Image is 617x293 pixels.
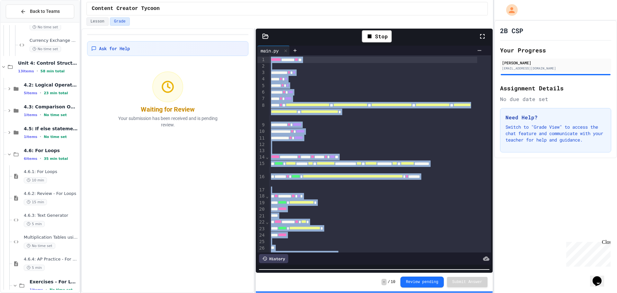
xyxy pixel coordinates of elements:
span: 13 items [18,69,34,73]
span: 5 min [24,265,45,271]
span: • [46,287,47,292]
button: Grade [110,17,130,26]
div: History [259,254,288,263]
span: Fold line [265,252,269,257]
span: Multiplication Tables using loops [24,235,78,240]
div: 20 [257,206,265,213]
div: 4 [257,76,265,82]
span: 4.2: Logical Operators [24,82,78,88]
span: Currency Exchange Calculator [30,38,78,43]
div: 24 [257,232,265,239]
div: 16 [257,174,265,187]
span: 4.6.4: AP Practice - For Loops [24,257,78,262]
div: 17 [257,187,265,193]
div: No due date set [500,95,611,103]
div: 7 [257,96,265,102]
iframe: chat widget [590,267,611,287]
div: 26 [257,245,265,252]
span: Fold line [265,219,269,224]
div: 12 [257,142,265,148]
span: Fold line [265,154,269,160]
div: 10 [257,128,265,135]
div: 21 [257,213,265,219]
button: Submit Answer [447,277,487,287]
iframe: chat widget [564,239,611,267]
span: 1 items [24,113,37,117]
span: • [40,134,41,139]
p: Switch to "Grade View" to access the chat feature and communicate with your teacher for help and ... [505,124,606,143]
span: • [37,69,38,74]
div: main.py [257,47,282,54]
div: 25 [257,239,265,245]
h2: Assignment Details [500,84,611,93]
span: Content Creator Tycoon [92,5,160,13]
button: Lesson [86,17,109,26]
span: Submit Answer [452,279,482,285]
span: Unit 4: Control Structures [18,60,78,66]
span: Fold line [265,194,269,199]
div: Waiting for Review [141,105,195,114]
span: Back to Teams [30,8,60,15]
span: 5 min [24,221,45,227]
span: 5 items [24,91,37,95]
div: 1 [257,57,265,63]
div: My Account [499,3,519,17]
div: 6 [257,89,265,96]
span: No time set [24,243,55,249]
span: No time set [44,135,67,139]
span: 1 items [30,288,43,292]
div: 14 [257,154,265,160]
span: 15 min [24,199,47,205]
span: No time set [49,288,73,292]
span: 10 [391,279,395,285]
span: 4.6.3: Text Generator [24,213,78,218]
span: No time set [30,24,61,30]
span: / [388,279,390,285]
button: Back to Teams [6,5,74,18]
h3: Need Help? [505,114,606,121]
span: 23 min total [44,91,68,95]
div: 19 [257,200,265,206]
div: 3 [257,69,265,76]
span: • [40,156,41,161]
div: 18 [257,193,265,199]
span: Ask for Help [99,45,130,52]
span: 4.3: Comparison Operators [24,104,78,110]
div: 11 [257,135,265,142]
span: • [40,90,41,96]
span: Exercises - For Loops [30,279,78,285]
div: 8 [257,102,265,122]
div: [EMAIL_ADDRESS][DOMAIN_NAME] [502,66,609,71]
div: 13 [257,148,265,154]
span: 58 min total [40,69,65,73]
div: main.py [257,46,290,55]
h1: 2B CSP [500,26,523,35]
span: No time set [30,46,61,52]
div: 27 [257,251,265,258]
div: [PERSON_NAME] [502,60,609,66]
span: 4.6.1: For Loops [24,169,78,175]
span: 4.6: For Loops [24,148,78,153]
div: 23 [257,226,265,232]
p: Your submission has been received and is pending review. [110,115,226,128]
span: • [40,112,41,117]
span: - [381,279,386,285]
span: 35 min total [44,157,68,161]
span: 1 items [24,135,37,139]
div: 9 [257,122,265,128]
span: 4.6.2: Review - For Loops [24,191,78,197]
div: Stop [362,30,392,42]
span: 10 min [24,177,47,183]
span: No time set [44,113,67,117]
h2: Your Progress [500,46,611,55]
div: 2 [257,63,265,69]
div: 5 [257,83,265,89]
div: Chat with us now!Close [3,3,44,41]
span: 6 items [24,157,37,161]
div: 22 [257,219,265,225]
button: Review pending [400,277,444,288]
span: 4.5: If else statements [24,126,78,132]
div: 15 [257,160,265,174]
